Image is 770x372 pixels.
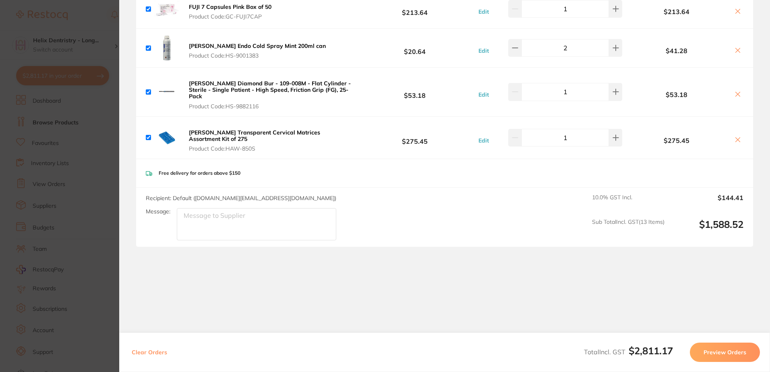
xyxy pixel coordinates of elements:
button: Edit [476,91,491,98]
b: [PERSON_NAME] Diamond Bur - 109-008M - Flat Cylinder - Sterile - Single Patient - High Speed, Fri... [189,80,351,100]
b: $2,811.17 [629,345,673,357]
button: [PERSON_NAME] Endo Cold Spray Mint 200ml can Product Code:HS-9001383 [186,42,328,59]
output: $144.41 [671,194,743,212]
button: [PERSON_NAME] Transparent Cervical Matrices Assortment Kit of 275 Product Code:HAW-850S [186,129,355,152]
b: $213.64 [355,2,474,17]
span: Product Code: GC-FUJI7CAP [189,13,271,20]
button: Clear Orders [129,343,170,362]
button: Edit [476,137,491,144]
b: $275.45 [624,137,729,144]
b: $20.64 [355,41,474,56]
b: $53.18 [355,85,474,99]
b: $53.18 [624,91,729,98]
p: Free delivery for orders above $150 [159,170,240,176]
span: Recipient: Default ( [DOMAIN_NAME][EMAIL_ADDRESS][DOMAIN_NAME] ) [146,194,336,202]
img: bWdrMXRzYg [154,125,180,151]
img: eHZtMXZyeQ [154,35,180,61]
img: eGQ4cDgzOA [154,79,180,105]
b: $275.45 [355,130,474,145]
span: Product Code: HS-9882116 [189,103,352,110]
button: [PERSON_NAME] Diamond Bur - 109-008M - Flat Cylinder - Sterile - Single Patient - High Speed, Fri... [186,80,355,110]
b: $41.28 [624,47,729,54]
output: $1,588.52 [671,219,743,241]
label: Message: [146,208,170,215]
button: Edit [476,8,491,15]
span: 10.0 % GST Incl. [592,194,664,212]
button: Preview Orders [690,343,760,362]
span: Sub Total Incl. GST ( 13 Items) [592,219,664,241]
b: FUJI 7 Capsules Pink Box of 50 [189,3,271,10]
span: Product Code: HAW-850S [189,145,352,152]
span: Total Incl. GST [584,348,673,356]
button: FUJI 7 Capsules Pink Box of 50 Product Code:GC-FUJI7CAP [186,3,274,20]
b: $213.64 [624,8,729,15]
button: Edit [476,47,491,54]
b: [PERSON_NAME] Endo Cold Spray Mint 200ml can [189,42,326,50]
b: [PERSON_NAME] Transparent Cervical Matrices Assortment Kit of 275 [189,129,320,143]
span: Product Code: HS-9001383 [189,52,326,59]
